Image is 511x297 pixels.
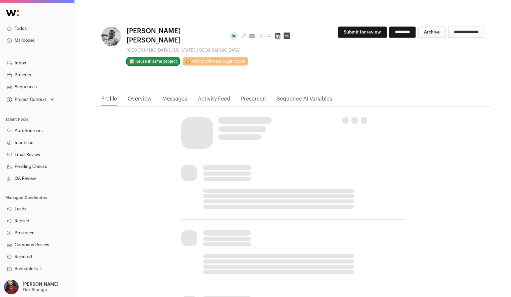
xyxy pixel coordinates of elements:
[277,95,332,106] a: Sequence AI Variables
[128,95,152,106] a: Overview
[126,48,293,53] div: [GEOGRAPHIC_DATA], [US_STATE], [GEOGRAPHIC_DATA]
[4,280,19,294] img: 10010497-medium_jpg
[5,97,46,102] div: Project Context
[3,7,23,20] img: Wellfound
[3,280,60,294] button: Open dropdown
[101,95,117,106] a: Profile
[198,95,230,106] a: Activity Feed
[162,95,187,106] a: Messages
[338,27,387,38] button: Submit for review
[126,57,180,66] button: 🔂 Reuse in same project
[418,27,446,38] button: Archive
[23,282,59,287] p: [PERSON_NAME]
[101,27,121,46] img: 1284e6bf158b26d2476da6ec0ec7b7f7dff30b3a5f40d7fd9a29d26353ca4d91.jpg
[23,287,47,292] p: Flex Storage
[183,57,248,66] a: 🏡 Add to different organization
[126,27,224,45] span: [PERSON_NAME] [PERSON_NAME]
[5,95,56,104] button: Open dropdown
[241,95,266,106] a: Prescreen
